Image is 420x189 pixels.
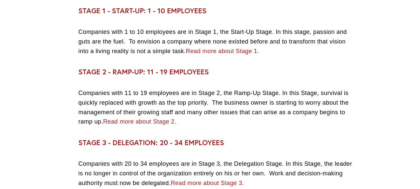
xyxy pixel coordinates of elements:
[186,48,259,54] a: Read more about Stage 1.
[78,6,207,15] strong: STAGE 1 - START-UP: 1 - 10 EMPLOYEES
[171,180,244,186] a: Read more about Stage 3.
[103,118,176,125] a: Read more about Stage 2.
[78,27,355,56] p: Companies with 1 to 10 employees are in Stage 1, the Start-Up Stage. In this stage, passion and g...
[78,138,224,147] strong: STAGE 3 - DELEGATION: 20 - 34 EMPLOYEES
[78,67,209,76] strong: STAGE 2 - RAMP-UP: 11 - 19 EMPLOYEES
[78,88,355,127] p: Companies with 11 to 19 employees are in Stage 2, the Ramp-Up Stage. In this Stage, survival is q...
[78,159,355,188] p: Companies with 20 to 34 employees are in Stage 3, the Delegation Stage. In this Stage, the leader...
